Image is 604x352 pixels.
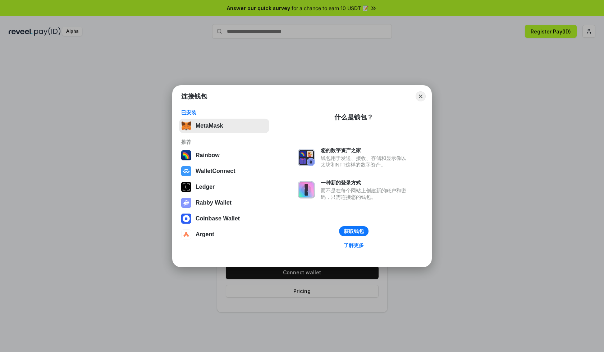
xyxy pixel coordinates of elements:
[196,152,220,159] div: Rainbow
[181,166,191,176] img: svg+xml,%3Csvg%20width%3D%2228%22%20height%3D%2228%22%20viewBox%3D%220%200%2028%2028%22%20fill%3D...
[196,123,223,129] div: MetaMask
[321,155,410,168] div: 钱包用于发送、接收、存储和显示像以太坊和NFT这样的数字资产。
[181,182,191,192] img: svg+xml,%3Csvg%20xmlns%3D%22http%3A%2F%2Fwww.w3.org%2F2000%2Fsvg%22%20width%3D%2228%22%20height%3...
[181,109,267,116] div: 已安装
[321,147,410,154] div: 您的数字资产之家
[181,139,267,145] div: 推荐
[181,121,191,131] img: svg+xml,%3Csvg%20fill%3D%22none%22%20height%3D%2233%22%20viewBox%3D%220%200%2035%2033%22%20width%...
[298,181,315,198] img: svg+xml,%3Csvg%20xmlns%3D%22http%3A%2F%2Fwww.w3.org%2F2000%2Fsvg%22%20fill%3D%22none%22%20viewBox...
[179,180,269,194] button: Ledger
[196,231,214,238] div: Argent
[196,168,235,174] div: WalletConnect
[196,200,232,206] div: Rabby Wallet
[179,211,269,226] button: Coinbase Wallet
[179,119,269,133] button: MetaMask
[196,215,240,222] div: Coinbase Wallet
[416,91,426,101] button: Close
[179,164,269,178] button: WalletConnect
[181,198,191,208] img: svg+xml,%3Csvg%20xmlns%3D%22http%3A%2F%2Fwww.w3.org%2F2000%2Fsvg%22%20fill%3D%22none%22%20viewBox...
[334,113,373,122] div: 什么是钱包？
[181,229,191,239] img: svg+xml,%3Csvg%20width%3D%2228%22%20height%3D%2228%22%20viewBox%3D%220%200%2028%2028%22%20fill%3D...
[196,184,215,190] div: Ledger
[321,187,410,200] div: 而不是在每个网站上创建新的账户和密码，只需连接您的钱包。
[181,92,207,101] h1: 连接钱包
[181,214,191,224] img: svg+xml,%3Csvg%20width%3D%2228%22%20height%3D%2228%22%20viewBox%3D%220%200%2028%2028%22%20fill%3D...
[344,228,364,234] div: 获取钱包
[181,150,191,160] img: svg+xml,%3Csvg%20width%3D%22120%22%20height%3D%22120%22%20viewBox%3D%220%200%20120%20120%22%20fil...
[344,242,364,248] div: 了解更多
[179,148,269,163] button: Rainbow
[179,227,269,242] button: Argent
[298,149,315,166] img: svg+xml,%3Csvg%20xmlns%3D%22http%3A%2F%2Fwww.w3.org%2F2000%2Fsvg%22%20fill%3D%22none%22%20viewBox...
[321,179,410,186] div: 一种新的登录方式
[339,241,368,250] a: 了解更多
[339,226,369,236] button: 获取钱包
[179,196,269,210] button: Rabby Wallet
